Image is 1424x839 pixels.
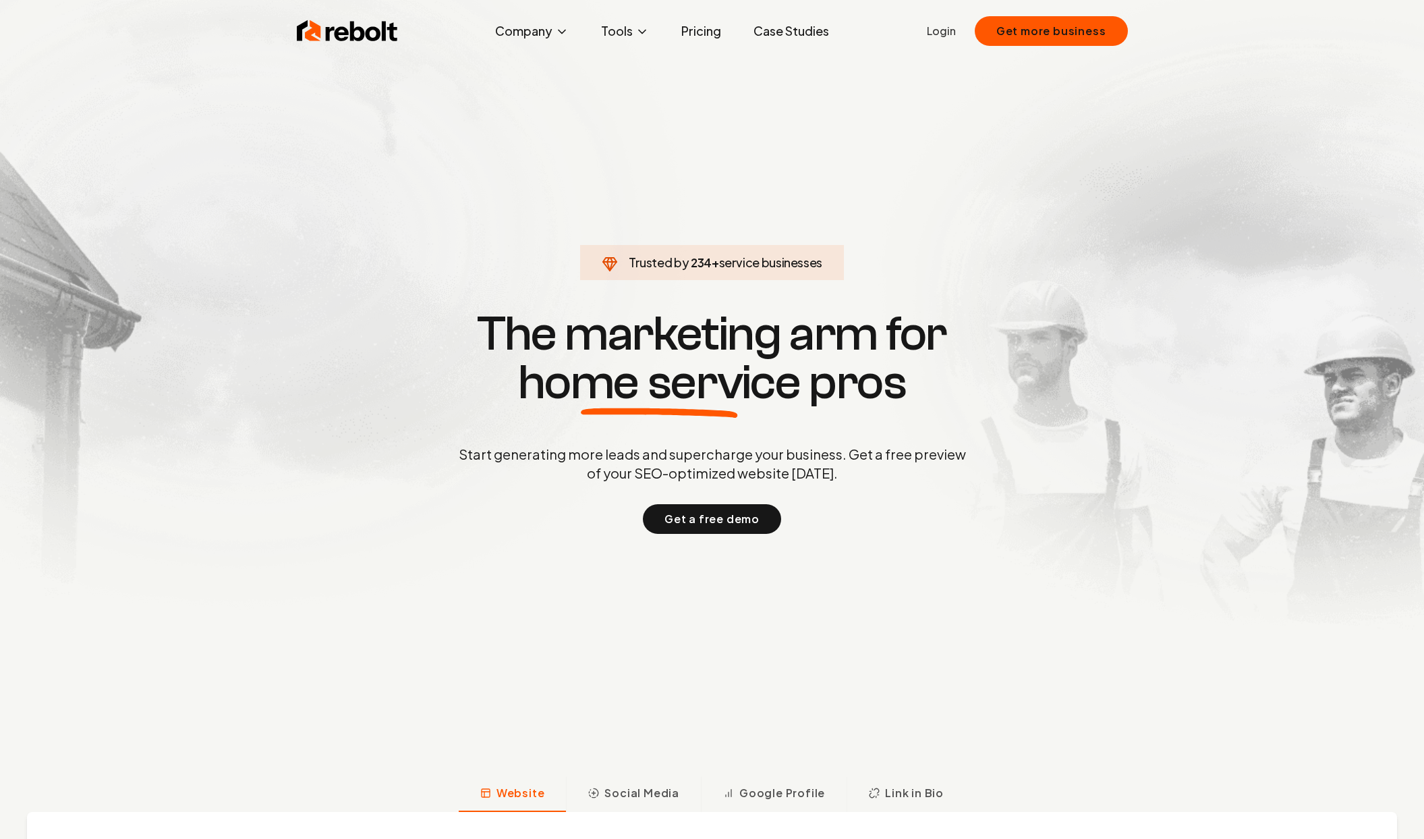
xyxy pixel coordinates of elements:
[484,18,579,45] button: Company
[691,253,712,272] span: 234
[739,785,825,801] span: Google Profile
[712,254,719,270] span: +
[456,445,969,483] p: Start generating more leads and supercharge your business. Get a free preview of your SEO-optimiz...
[459,777,567,812] button: Website
[629,254,689,270] span: Trusted by
[389,310,1036,407] h1: The marketing arm for pros
[671,18,732,45] a: Pricing
[743,18,840,45] a: Case Studies
[701,777,847,812] button: Google Profile
[885,785,944,801] span: Link in Bio
[719,254,823,270] span: service businesses
[604,785,679,801] span: Social Media
[975,16,1128,46] button: Get more business
[297,18,398,45] img: Rebolt Logo
[847,777,965,812] button: Link in Bio
[590,18,660,45] button: Tools
[927,23,956,39] a: Login
[496,785,545,801] span: Website
[518,358,801,407] span: home service
[566,777,701,812] button: Social Media
[643,504,781,534] button: Get a free demo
